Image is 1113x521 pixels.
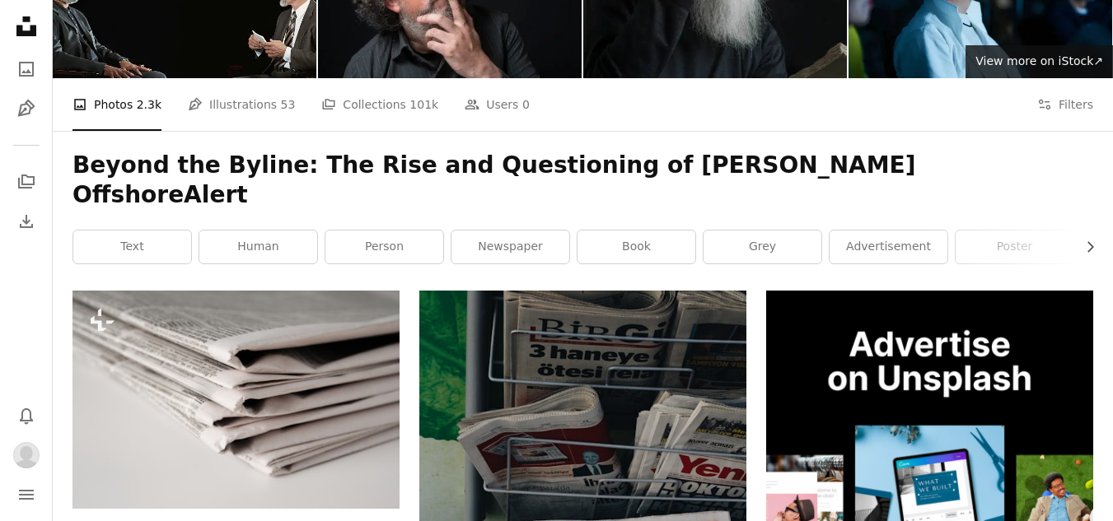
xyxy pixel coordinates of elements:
a: newspaper [451,230,569,263]
a: Download History [10,205,43,238]
a: A stack of newspapers stacked on top of each other [72,392,400,407]
a: human [199,230,317,263]
button: Filters [1037,78,1093,131]
a: text [73,230,191,263]
a: advertisement [830,230,947,263]
button: Menu [10,478,43,511]
button: Profile [10,439,43,472]
a: grey [704,230,821,263]
img: Avatar of user Farzana Bashir [13,442,40,468]
a: poster [956,230,1073,263]
button: scroll list to the right [1075,230,1093,263]
a: Collections 101k [321,78,438,131]
span: 53 [281,95,296,114]
a: Photos [10,53,43,86]
a: View more on iStock↗ [966,45,1113,78]
a: Home — Unsplash [10,10,43,46]
button: Notifications [10,399,43,432]
span: 0 [522,95,530,114]
a: Illustrations [10,92,43,125]
a: book [578,230,695,263]
h1: Beyond the Byline: The Rise and Questioning of [PERSON_NAME] OffshoreAlert [72,151,1093,210]
a: person [325,230,443,263]
span: View more on iStock ↗ [975,54,1103,67]
img: A stack of newspapers stacked on top of each other [72,291,400,508]
a: Collections [10,165,43,198]
span: 101k [409,95,438,114]
a: Illustrations 53 [188,78,295,131]
a: Users 0 [465,78,530,131]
